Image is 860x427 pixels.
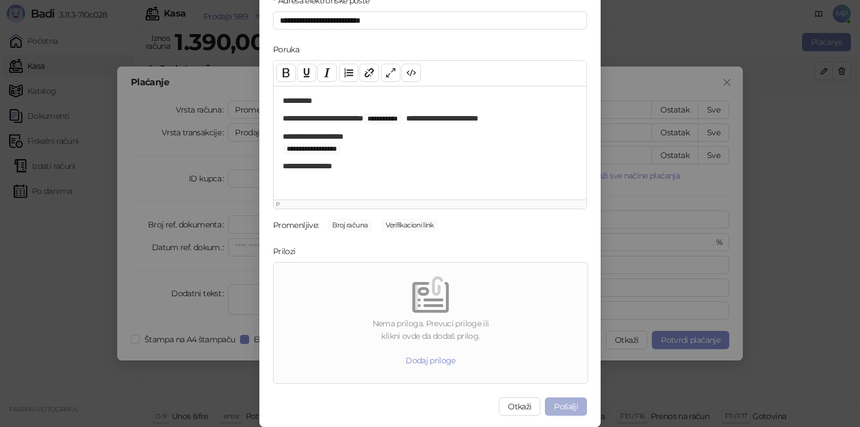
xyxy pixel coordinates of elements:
button: Italic [317,64,337,82]
button: Underline [297,64,316,82]
button: Dodaj priloge [396,351,465,370]
button: List [339,64,358,82]
button: Otkaži [499,397,540,416]
button: Bold [276,64,296,82]
img: empty [412,276,449,313]
button: Pošalji [545,397,587,416]
button: Link [359,64,379,82]
label: Prilozi [273,245,303,258]
div: Nema priloga. Prevuci priloge ili klikni ovde da dodaš prilog. [278,317,583,342]
span: Broj računa [328,219,372,231]
div: Promenljive: [273,219,319,231]
button: Code view [402,64,421,82]
label: Poruka [273,43,307,56]
input: Adresa elektronske pošte [273,11,587,30]
span: emptyNema priloga. Prevuci priloge iliklikni ovde da dodaš prilog.Dodaj priloge [278,267,583,379]
button: Full screen [381,64,400,82]
span: Verifikacioni link [381,219,438,231]
div: P [276,200,584,209]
